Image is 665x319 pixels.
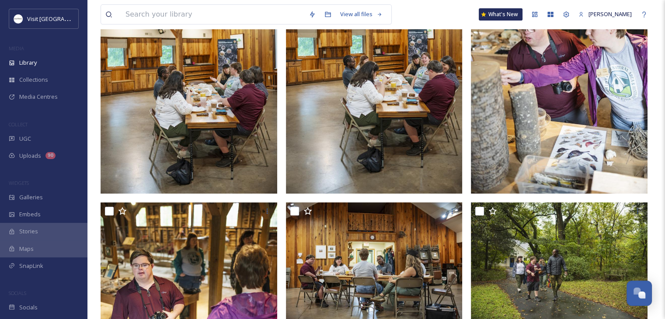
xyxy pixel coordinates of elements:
[9,290,26,296] span: SOCIALS
[19,262,43,270] span: SnapLink
[121,5,304,24] input: Search your library
[14,14,23,23] img: Circle%20Logo.png
[336,6,387,23] a: View all files
[19,245,34,253] span: Maps
[574,6,636,23] a: [PERSON_NAME]
[19,76,48,84] span: Collections
[19,59,37,67] span: Library
[19,135,31,143] span: UGC
[627,281,652,306] button: Open Chat
[45,152,56,159] div: 90
[27,14,95,23] span: Visit [GEOGRAPHIC_DATA]
[19,303,38,312] span: Socials
[9,180,29,186] span: WIDGETS
[19,193,43,201] span: Galleries
[19,93,58,101] span: Media Centres
[19,152,41,160] span: Uploads
[588,10,632,18] span: [PERSON_NAME]
[479,8,522,21] a: What's New
[9,45,24,52] span: MEDIA
[9,121,28,128] span: COLLECT
[19,227,38,236] span: Stories
[19,210,41,218] span: Embeds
